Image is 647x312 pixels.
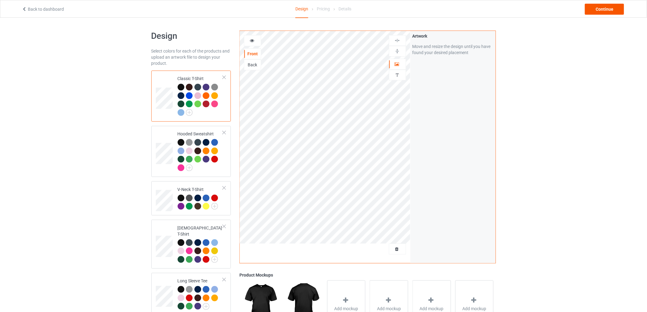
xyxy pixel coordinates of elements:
[178,131,223,171] div: Hooded Sweatshirt
[463,306,486,312] span: Add mockup
[394,48,400,54] img: svg%3E%0A
[178,225,223,262] div: [DEMOGRAPHIC_DATA] T-Shirt
[178,186,223,209] div: V-Neck T-Shirt
[412,43,494,56] div: Move and resize the design until you have found your desired placement
[151,181,231,215] div: V-Neck T-Shirt
[420,306,444,312] span: Add mockup
[151,126,231,177] div: Hooded Sweatshirt
[335,306,358,312] span: Add mockup
[339,0,352,17] div: Details
[22,7,64,12] a: Back to dashboard
[151,31,231,42] h1: Design
[186,164,193,171] img: svg+xml;base64,PD94bWwgdmVyc2lvbj0iMS4wIiBlbmNvZGluZz0iVVRGLTgiPz4KPHN2ZyB3aWR0aD0iMjJweCIgaGVpZ2...
[412,33,494,39] div: Artwork
[211,203,218,210] img: svg+xml;base64,PD94bWwgdmVyc2lvbj0iMS4wIiBlbmNvZGluZz0iVVRGLTgiPz4KPHN2ZyB3aWR0aD0iMjJweCIgaGVpZ2...
[394,72,400,78] img: svg%3E%0A
[244,62,261,68] div: Back
[178,278,223,309] div: Long Sleeve Tee
[186,109,193,116] img: svg+xml;base64,PD94bWwgdmVyc2lvbj0iMS4wIiBlbmNvZGluZz0iVVRGLTgiPz4KPHN2ZyB3aWR0aD0iMjJweCIgaGVpZ2...
[317,0,330,17] div: Pricing
[244,51,261,57] div: Front
[394,38,400,43] img: svg%3E%0A
[211,256,218,263] img: svg+xml;base64,PD94bWwgdmVyc2lvbj0iMS4wIiBlbmNvZGluZz0iVVRGLTgiPz4KPHN2ZyB3aWR0aD0iMjJweCIgaGVpZ2...
[151,220,231,269] div: [DEMOGRAPHIC_DATA] T-Shirt
[377,306,401,312] span: Add mockup
[178,75,223,115] div: Classic T-Shirt
[239,272,496,278] div: Product Mockups
[295,0,308,18] div: Design
[211,84,218,90] img: heather_texture.png
[151,48,231,66] div: Select colors for each of the products and upload an artwork file to design your product.
[151,71,231,122] div: Classic T-Shirt
[585,4,624,15] div: Continue
[203,303,209,310] img: svg+xml;base64,PD94bWwgdmVyc2lvbj0iMS4wIiBlbmNvZGluZz0iVVRGLTgiPz4KPHN2ZyB3aWR0aD0iMjJweCIgaGVpZ2...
